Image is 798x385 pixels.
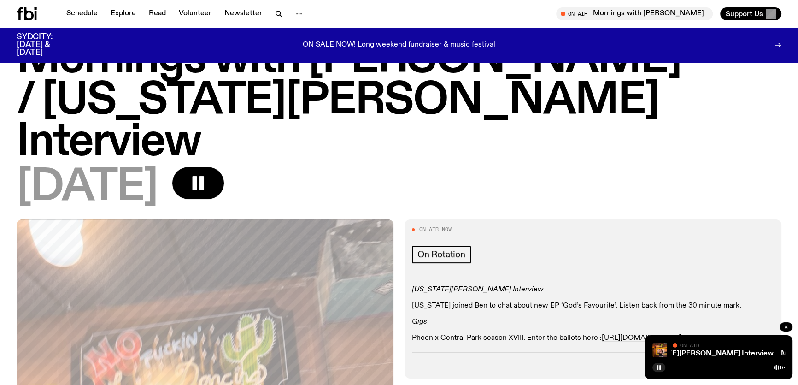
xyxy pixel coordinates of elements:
[219,7,268,20] a: Newsletter
[412,246,471,263] a: On Rotation
[412,302,774,310] p: [US_STATE] joined Ben to chat about new EP ‘God’s Favourite’. Listen back from the 30 minute mark.
[17,167,158,208] span: [DATE]
[61,7,103,20] a: Schedule
[602,334,681,342] a: [URL][DOMAIN_NAME]
[105,7,141,20] a: Explore
[412,318,427,326] em: Gigs
[17,39,781,163] h1: Mornings with [PERSON_NAME] / [US_STATE][PERSON_NAME] Interview
[412,286,543,293] em: [US_STATE][PERSON_NAME] Interview
[726,10,763,18] span: Support Us
[556,7,713,20] button: On AirMornings with [PERSON_NAME] / [US_STATE][PERSON_NAME] Interview
[17,33,76,57] h3: SYDCITY: [DATE] & [DATE]
[720,7,781,20] button: Support Us
[419,227,452,232] span: On Air Now
[417,249,465,260] span: On Rotation
[173,7,217,20] a: Volunteer
[412,334,774,343] p: Phoenix Central Park season XVIII. Enter the ballots here :
[303,41,495,49] p: ON SALE NOW! Long weekend fundraiser & music festival
[522,350,774,357] a: Mornings with [PERSON_NAME] / [US_STATE][PERSON_NAME] Interview
[143,7,171,20] a: Read
[680,342,699,348] span: On Air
